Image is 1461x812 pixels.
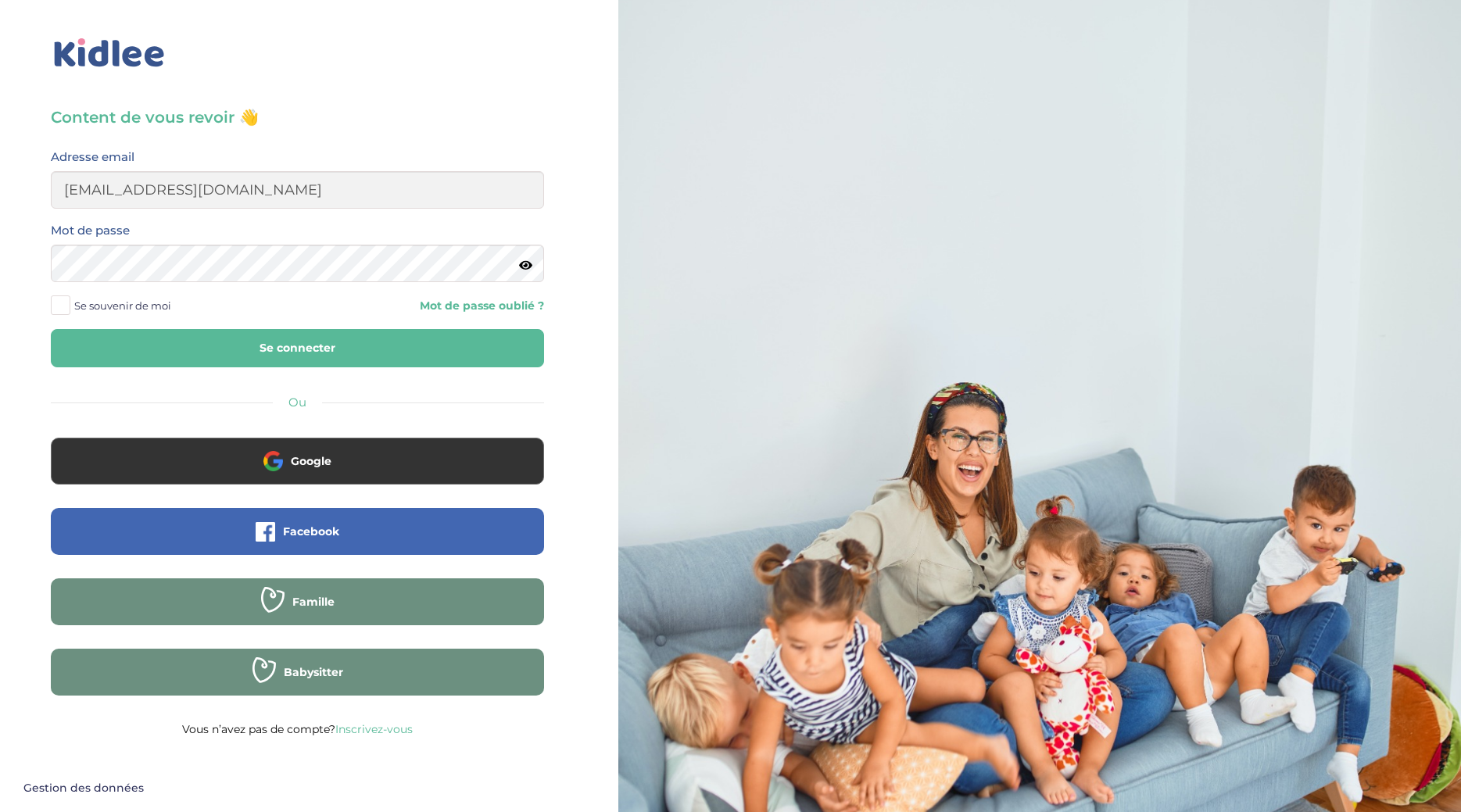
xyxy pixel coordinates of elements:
a: Famille [51,605,544,620]
a: Mot de passe oublié ? [310,299,545,313]
span: Google [291,453,331,469]
button: Google [51,438,544,485]
p: Vous n’avez pas de compte? [51,719,544,739]
a: Google [51,464,544,479]
label: Adresse email [51,147,134,167]
input: Email [51,171,544,209]
img: facebook.png [256,522,275,542]
button: Facebook [51,508,544,555]
span: Facebook [283,524,339,539]
h3: Content de vous revoir 👋 [51,106,544,128]
button: Se connecter [51,329,544,367]
span: Famille [292,594,335,610]
img: logo_kidlee_bleu [51,35,168,71]
span: Gestion des données [23,782,144,796]
button: Gestion des données [14,772,153,805]
span: Babysitter [284,664,343,680]
span: Se souvenir de moi [74,295,171,316]
a: Facebook [51,535,544,549]
label: Mot de passe [51,220,130,241]
button: Famille [51,578,544,625]
a: Inscrivez-vous [335,722,413,736]
span: Ou [288,395,306,410]
img: google.png [263,451,283,470]
a: Babysitter [51,675,544,690]
button: Babysitter [51,649,544,696]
